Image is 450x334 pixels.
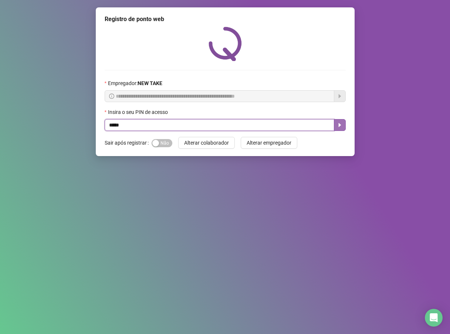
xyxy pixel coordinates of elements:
[138,80,162,86] strong: NEW TAKE
[337,122,343,128] span: caret-right
[105,108,173,116] label: Insira o seu PIN de acesso
[184,139,229,147] span: Alterar colaborador
[105,137,152,149] label: Sair após registrar
[108,79,162,87] span: Empregador :
[105,15,346,24] div: Registro de ponto web
[109,94,114,99] span: info-circle
[241,137,297,149] button: Alterar empregador
[425,309,443,327] div: Open Intercom Messenger
[247,139,291,147] span: Alterar empregador
[178,137,235,149] button: Alterar colaborador
[209,27,242,61] img: QRPoint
